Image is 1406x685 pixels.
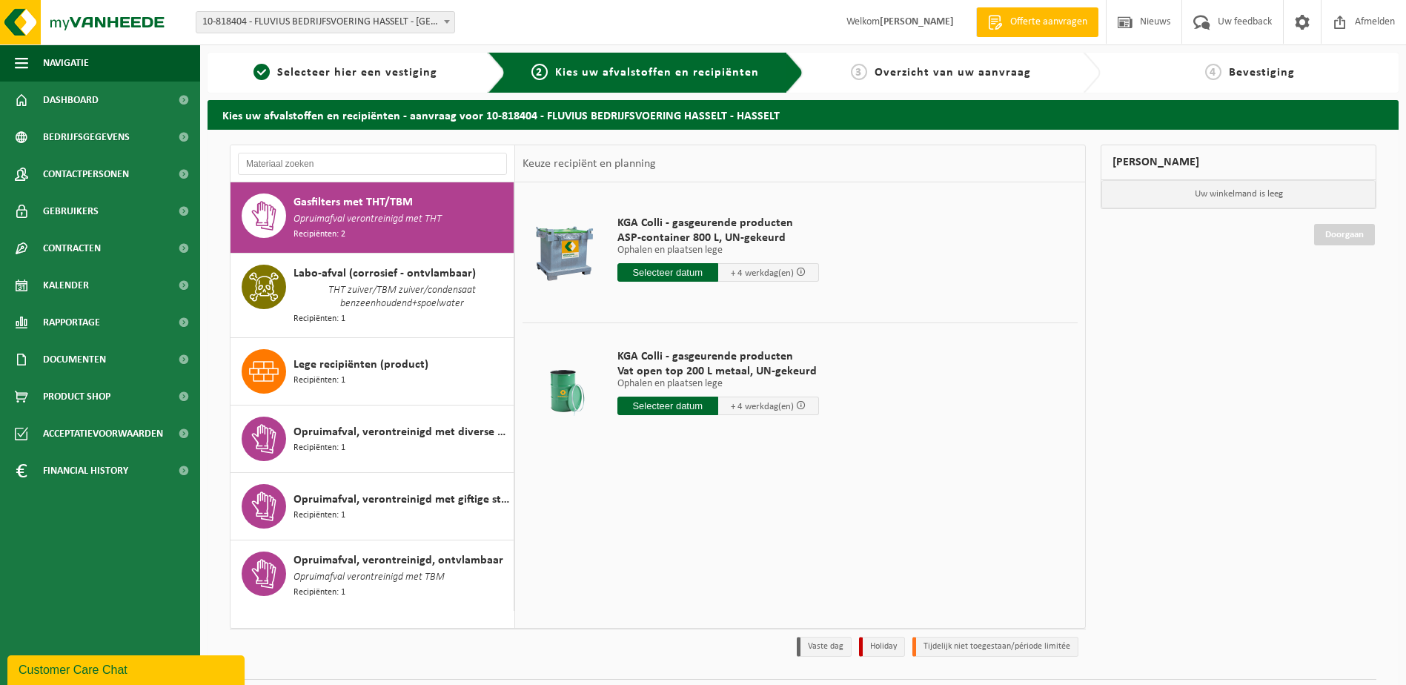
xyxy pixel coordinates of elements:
[617,397,718,415] input: Selecteer datum
[617,349,819,364] span: KGA Colli - gasgeurende producten
[294,374,345,388] span: Recipiënten: 1
[231,473,514,540] button: Opruimafval, verontreinigd met giftige stoffen, verpakt in vaten Recipiënten: 1
[231,254,514,338] button: Labo-afval (corrosief - ontvlambaar) THT zuiver/TBM zuiver/condensaat benzeenhoudend+spoelwater R...
[43,156,129,193] span: Contactpersonen
[43,193,99,230] span: Gebruikers
[880,16,954,27] strong: [PERSON_NAME]
[1205,64,1221,80] span: 4
[294,265,476,282] span: Labo-afval (corrosief - ontvlambaar)
[851,64,867,80] span: 3
[617,245,819,256] p: Ophalen en plaatsen lege
[43,304,100,341] span: Rapportage
[875,67,1031,79] span: Overzicht van uw aanvraag
[617,364,819,379] span: Vat open top 200 L metaal, UN-gekeurd
[976,7,1098,37] a: Offerte aanvragen
[215,64,476,82] a: 1Selecteer hier een vestiging
[1101,145,1376,180] div: [PERSON_NAME]
[7,652,248,685] iframe: chat widget
[253,64,270,80] span: 1
[294,282,510,312] span: THT zuiver/TBM zuiver/condensaat benzeenhoudend+spoelwater
[1101,180,1376,208] p: Uw winkelmand is leeg
[515,145,663,182] div: Keuze recipiënt en planning
[231,338,514,406] button: Lege recipiënten (product) Recipiënten: 1
[231,540,514,611] button: Opruimafval, verontreinigd, ontvlambaar Opruimafval verontreinigd met TBM Recipiënten: 1
[294,491,510,509] span: Opruimafval, verontreinigd met giftige stoffen, verpakt in vaten
[797,637,852,657] li: Vaste dag
[294,441,345,455] span: Recipiënten: 1
[294,569,445,586] span: Opruimafval verontreinigd met TBM
[294,552,503,569] span: Opruimafval, verontreinigd, ontvlambaar
[43,341,106,378] span: Documenten
[859,637,905,657] li: Holiday
[208,100,1399,129] h2: Kies uw afvalstoffen en recipiënten - aanvraag voor 10-818404 - FLUVIUS BEDRIJFSVOERING HASSELT -...
[555,67,759,79] span: Kies uw afvalstoffen en recipiënten
[231,406,514,473] button: Opruimafval, verontreinigd met diverse gevaarlijke afvalstoffen Recipiënten: 1
[1229,67,1295,79] span: Bevestiging
[277,67,437,79] span: Selecteer hier een vestiging
[43,230,101,267] span: Contracten
[294,509,345,523] span: Recipiënten: 1
[294,211,442,228] span: Opruimafval verontreinigd met THT
[1314,224,1375,245] a: Doorgaan
[731,268,794,278] span: + 4 werkdag(en)
[294,193,413,211] span: Gasfilters met THT/TBM
[43,44,89,82] span: Navigatie
[531,64,548,80] span: 2
[294,586,345,600] span: Recipiënten: 1
[617,216,819,231] span: KGA Colli - gasgeurende producten
[231,182,514,254] button: Gasfilters met THT/TBM Opruimafval verontreinigd met THT Recipiënten: 2
[617,231,819,245] span: ASP-container 800 L, UN-gekeurd
[294,228,345,242] span: Recipiënten: 2
[294,356,428,374] span: Lege recipiënten (product)
[294,312,345,326] span: Recipiënten: 1
[43,452,128,489] span: Financial History
[43,267,89,304] span: Kalender
[1007,15,1091,30] span: Offerte aanvragen
[912,637,1078,657] li: Tijdelijk niet toegestaan/période limitée
[617,379,819,389] p: Ophalen en plaatsen lege
[196,12,454,33] span: 10-818404 - FLUVIUS BEDRIJFSVOERING HASSELT - HASSELT
[196,11,455,33] span: 10-818404 - FLUVIUS BEDRIJFSVOERING HASSELT - HASSELT
[43,378,110,415] span: Product Shop
[43,415,163,452] span: Acceptatievoorwaarden
[617,263,718,282] input: Selecteer datum
[238,153,507,175] input: Materiaal zoeken
[731,402,794,411] span: + 4 werkdag(en)
[43,119,130,156] span: Bedrijfsgegevens
[294,423,510,441] span: Opruimafval, verontreinigd met diverse gevaarlijke afvalstoffen
[43,82,99,119] span: Dashboard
